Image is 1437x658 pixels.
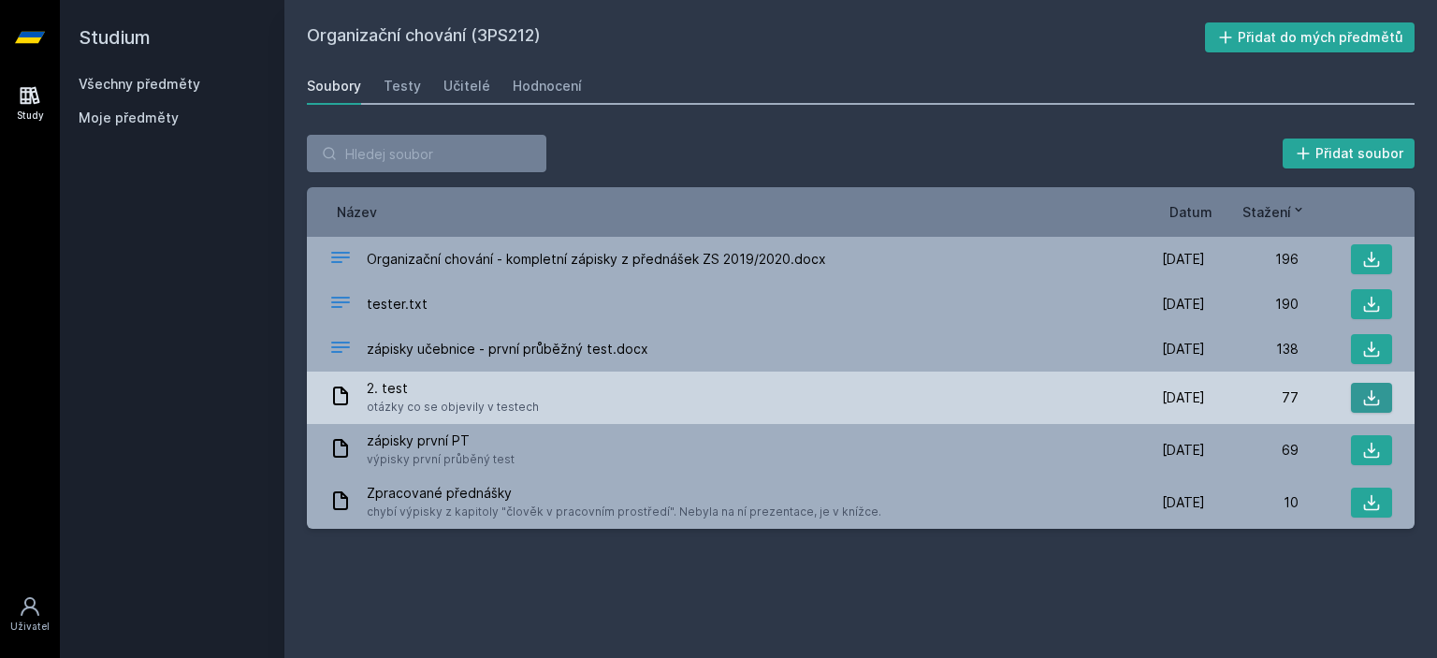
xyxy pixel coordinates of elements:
div: Testy [384,77,421,95]
span: 2. test [367,379,539,398]
input: Hledej soubor [307,135,546,172]
a: Všechny předměty [79,76,200,92]
div: Soubory [307,77,361,95]
button: Stažení [1242,202,1306,222]
span: Stažení [1242,202,1291,222]
span: tester.txt [367,295,428,314]
span: [DATE] [1162,340,1205,358]
a: Učitelé [443,67,490,105]
span: [DATE] [1162,295,1205,314]
span: chybí výpisky z kapitoly "člověk v pracovním prostředí". Nebyla na ní prezentace, je v knížce. [367,503,881,521]
div: DOCX [329,336,352,363]
div: 10 [1205,493,1299,512]
button: Přidat do mých předmětů [1205,22,1415,52]
span: otázky co se objevily v testech [367,398,539,417]
a: Uživatel [4,586,56,643]
a: Testy [384,67,421,105]
a: Study [4,75,56,132]
a: Hodnocení [513,67,582,105]
span: [DATE] [1162,388,1205,407]
div: 196 [1205,250,1299,269]
div: 69 [1205,441,1299,460]
div: TXT [329,291,352,318]
div: Hodnocení [513,77,582,95]
span: zápisky první PT [367,431,515,450]
button: Přidat soubor [1283,139,1415,168]
div: 77 [1205,388,1299,407]
div: 190 [1205,295,1299,314]
button: Název [337,202,377,222]
a: Soubory [307,67,361,105]
div: DOCX [329,246,352,273]
span: Zpracované přednášky [367,484,881,503]
div: Učitelé [443,77,490,95]
span: [DATE] [1162,250,1205,269]
span: Moje předměty [79,109,179,127]
div: 138 [1205,340,1299,358]
span: [DATE] [1162,441,1205,460]
span: výpisky první průběný test [367,450,515,469]
span: zápisky učebnice - první průběžný test.docx [367,340,648,358]
button: Datum [1169,202,1212,222]
h2: Organizační chování (3PS212) [307,22,1205,52]
div: Uživatel [10,620,50,634]
div: Study [17,109,44,123]
span: [DATE] [1162,493,1205,512]
span: Organizační chování - kompletní zápisky z přednášek ZS 2019/2020.docx [367,250,826,269]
